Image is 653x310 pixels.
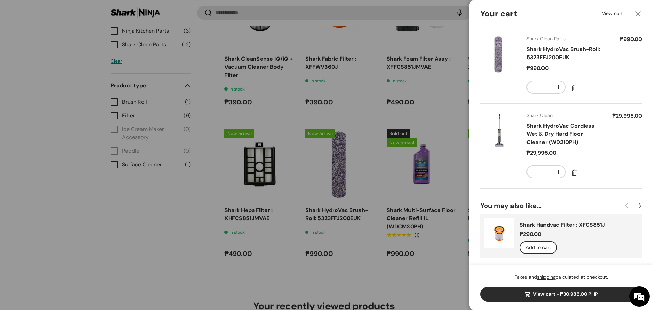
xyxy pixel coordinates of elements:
[480,112,518,150] img: shark-hyrdrovac-wet-and-dry-hard-floor-clearner-full-view-sharkninja
[3,186,130,210] textarea: Type your message and hit 'Enter'
[526,65,550,72] strong: ₱990.00
[480,201,621,210] h2: You may also like...
[568,167,581,179] a: Remove
[515,274,608,280] small: Taxes and calculated at checkout.
[480,287,642,302] a: View cart - ₱30,985.00 PHP
[480,8,517,19] h2: Your cart
[612,112,642,119] strong: ₱29,995.00
[540,81,552,93] input: Quantity
[602,10,623,17] a: View cart
[35,38,114,47] div: Chat with us now
[568,82,581,94] a: Remove
[39,86,94,154] span: We're online!
[526,122,595,146] a: Shark HydroVac Cordless Wet & Dry Hard Floor Cleaner (WD210PH)
[520,241,557,254] button: Add to cart
[526,46,600,61] a: Shark HydroVac Brush-Roll: 5323FFJ200EUK
[620,36,642,43] strong: ₱990.00
[520,221,605,228] a: Shark Handvac Filter : XFCS851J
[112,3,128,20] div: Minimize live chat window
[526,35,612,43] div: Shark Clean Parts
[537,274,556,280] a: shipping
[540,166,552,178] input: Quantity
[526,112,604,119] div: Shark Clean
[526,149,558,157] strong: ₱29,995.00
